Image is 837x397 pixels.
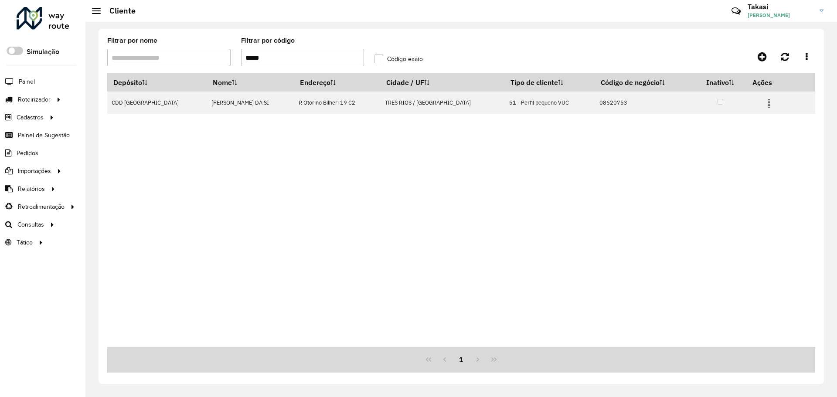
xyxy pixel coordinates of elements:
th: Tipo de cliente [505,73,595,92]
td: [PERSON_NAME] DA SI [207,92,294,114]
span: Consultas [17,220,44,229]
h2: Cliente [101,6,136,16]
label: Filtrar por código [241,35,295,46]
label: Código exato [374,54,423,64]
td: CDD [GEOGRAPHIC_DATA] [107,92,207,114]
th: Ações [746,73,799,92]
span: Importações [18,166,51,176]
th: Código de negócio [595,73,694,92]
td: TRES RIOS / [GEOGRAPHIC_DATA] [380,92,504,114]
span: Cadastros [17,113,44,122]
label: Simulação [27,47,59,57]
th: Endereço [294,73,381,92]
th: Inativo [694,73,747,92]
td: R Otorino Bilheri 19 C2 [294,92,381,114]
span: Pedidos [17,149,38,158]
h3: Takasi [748,3,813,11]
span: Relatórios [18,184,45,193]
td: 08620753 [595,92,694,114]
span: Roteirizador [18,95,51,104]
span: [PERSON_NAME] [748,11,813,19]
a: Contato Rápido [727,2,745,20]
span: Painel de Sugestão [18,131,70,140]
span: Tático [17,238,33,247]
th: Depósito [107,73,207,92]
td: 51 - Perfil pequeno VUC [505,92,595,114]
label: Filtrar por nome [107,35,157,46]
th: Cidade / UF [380,73,504,92]
button: 1 [453,351,470,368]
span: Painel [19,77,35,86]
span: Retroalimentação [18,202,65,211]
th: Nome [207,73,294,92]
